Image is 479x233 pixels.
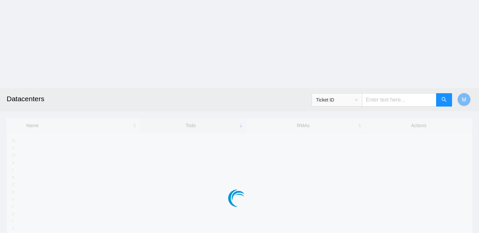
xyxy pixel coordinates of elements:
[441,97,447,103] span: search
[7,88,333,110] h2: Datacenters
[457,93,471,106] button: M
[436,93,452,107] button: search
[316,95,358,105] span: Ticket ID
[462,96,466,104] span: M
[362,93,436,107] input: Enter text here...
